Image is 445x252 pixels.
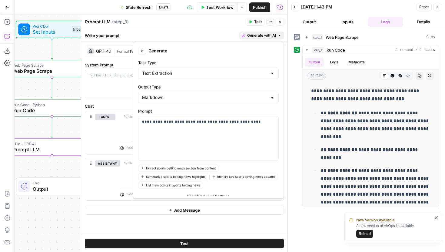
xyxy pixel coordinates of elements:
span: Summarize sports betting news highlights [146,174,205,179]
span: 0 ms [426,35,435,40]
button: Test [85,239,284,248]
span: Identify key sports betting news updates [217,174,275,179]
button: Logs [326,58,342,67]
g: Edge from step_1 to step_2 [51,77,53,98]
span: Web Page Scrape [13,67,89,75]
div: Generate with AI [133,42,284,199]
div: assistant [85,158,115,200]
span: Extract sports betting news section from content [146,166,216,170]
button: Add Message [85,206,284,215]
div: Inputs [71,26,85,33]
span: State Refresh [126,4,151,10]
button: 0 ms [303,32,439,42]
span: LLM · GPT-4.1 [13,141,88,147]
span: Format [117,49,129,54]
button: Reload [356,230,373,238]
button: Publish [249,2,270,12]
button: Output [305,58,324,67]
button: Test Workflow [197,2,237,12]
div: GPT-4.1 [96,49,111,53]
button: State Refresh [117,2,155,12]
span: string [307,72,326,80]
span: Output [33,185,82,193]
span: Add Message [174,207,200,213]
input: Text Extraction [142,70,267,76]
button: Inputs [330,17,365,27]
span: step_2 [312,47,324,53]
span: ( step_3 ) [112,19,129,25]
span: New version available [356,217,394,223]
label: Output Type [138,84,279,90]
span: List main points in sports betting news [146,183,200,187]
g: Edge from step_3 to end [51,156,53,177]
div: A new version of AirOps is available. [356,223,433,238]
span: step_1 [312,34,323,40]
span: Test Workflow [206,4,234,10]
span: Generate with AI [247,33,276,38]
span: End [33,180,82,186]
textarea: Prompt LLM [85,19,111,25]
label: Chat [85,103,284,109]
span: Test [254,19,262,25]
button: Details [406,17,441,27]
span: Text [129,49,137,54]
span: Draft [159,5,168,10]
button: assistant [95,160,120,166]
span: Run Code [327,47,345,53]
span: Test [180,240,189,247]
div: 1 second / 1 tasks [303,55,439,207]
label: Task Type [138,60,279,66]
g: Edge from step_2 to step_3 [51,116,53,137]
label: Prompt [138,108,279,114]
span: Set Inputs [33,28,69,35]
span: Reset [419,4,429,10]
span: | [114,48,117,54]
button: Metadata [345,58,368,67]
div: Write your prompt [81,29,287,42]
button: Summarize sports betting news highlights [138,173,208,180]
button: Generate with AI [239,32,284,39]
button: Test [246,18,264,26]
button: 1 second / 1 tasks [303,45,439,55]
span: Show Advanced Settings [187,193,230,199]
span: Run Code [13,107,88,114]
g: Edge from start to step_1 [51,38,53,59]
span: Prompt LLM [13,146,88,153]
button: user [95,114,115,120]
div: user [85,111,115,154]
button: List main points in sports betting news [138,181,203,189]
button: Identify key sports betting news updates [209,173,278,180]
input: Markdown [142,95,267,101]
button: close [434,215,439,220]
div: Generate [138,47,279,55]
button: Reset [417,3,432,11]
label: System Prompt [85,62,284,68]
span: Web Page Scrape [326,34,359,40]
span: Reload [359,231,371,237]
button: Extract sports betting news section from content [138,164,218,172]
span: Workflow [33,23,69,29]
span: Publish [253,4,267,10]
button: Logs [368,17,403,27]
span: 1 second / 1 tasks [396,47,435,53]
span: Run Code · Python [13,102,88,107]
button: Output [291,17,327,27]
span: Web Page Scrape [13,62,89,68]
